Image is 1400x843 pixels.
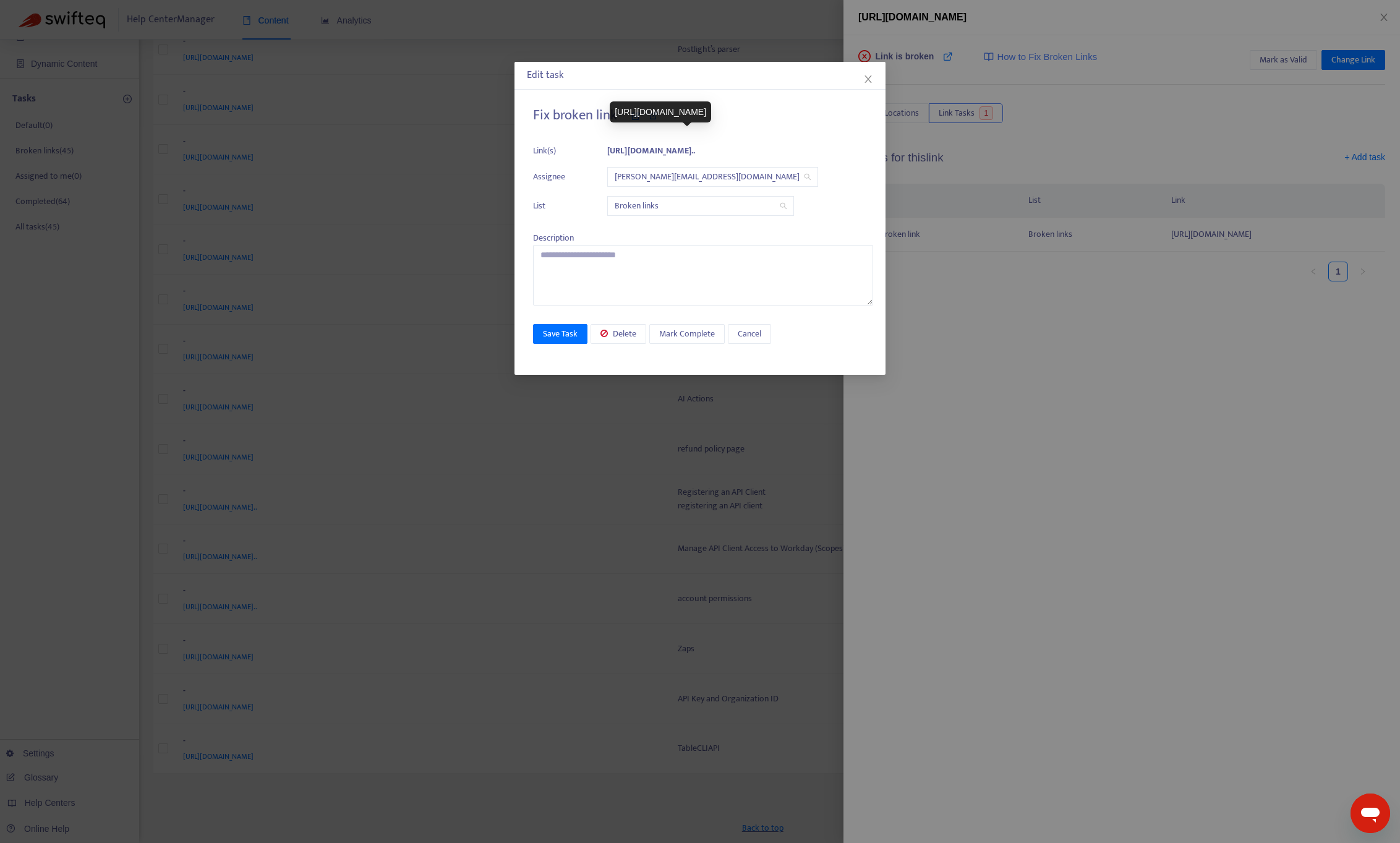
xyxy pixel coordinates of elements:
[861,72,875,86] button: Close
[780,202,787,210] span: search
[1351,794,1390,833] iframe: Button to launch messaging window
[533,170,576,184] span: Assignee
[591,324,646,344] button: Delete
[615,197,787,215] span: Broken links
[607,143,695,158] b: [URL][DOMAIN_NAME]..
[527,68,873,83] div: Edit task
[659,327,715,341] span: Mark Complete
[738,327,761,341] span: Cancel
[543,327,578,341] span: Save Task
[533,199,576,213] span: List
[863,74,873,84] span: close
[613,327,636,341] span: Delete
[533,144,576,158] span: Link(s)
[610,101,711,122] div: [URL][DOMAIN_NAME]
[649,324,725,344] button: Mark Complete
[533,231,574,245] span: Description
[533,324,587,344] button: Save Task
[615,168,811,186] span: jessica.valerogil@zapier.com
[533,107,873,124] h4: Fix broken link
[728,324,771,344] button: Cancel
[804,173,811,181] span: search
